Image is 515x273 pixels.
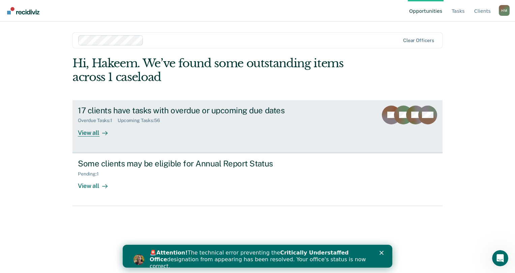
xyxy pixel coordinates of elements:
div: 17 clients have tasks with overdue or upcoming due dates [78,106,314,115]
div: H M [499,5,510,16]
div: Clear officers [403,38,434,43]
div: Close [257,6,264,10]
b: Critically Understaffed Office [27,5,226,18]
a: 17 clients have tasks with overdue or upcoming due datesOverdue Tasks:1Upcoming Tasks:56View all [72,100,443,153]
a: Some clients may be eligible for Annual Report StatusPending:1View all [72,153,443,206]
div: View all [78,177,116,190]
img: Recidiviz [7,7,39,14]
div: Hi, Hakeem. We’ve found some outstanding items across 1 caseload [72,56,368,84]
iframe: Intercom live chat [492,250,508,266]
div: Upcoming Tasks : 56 [118,118,165,123]
div: View all [78,123,116,136]
button: Profile dropdown button [499,5,510,16]
div: Some clients may be eligible for Annual Report Status [78,159,314,168]
iframe: Intercom live chat banner [123,245,392,268]
div: Pending : 1 [78,171,104,177]
div: 🚨 The technical error preventing the designation from appearing has been resolved. Your office's ... [27,5,248,25]
b: Attention! [34,5,65,11]
div: Overdue Tasks : 1 [78,118,118,123]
